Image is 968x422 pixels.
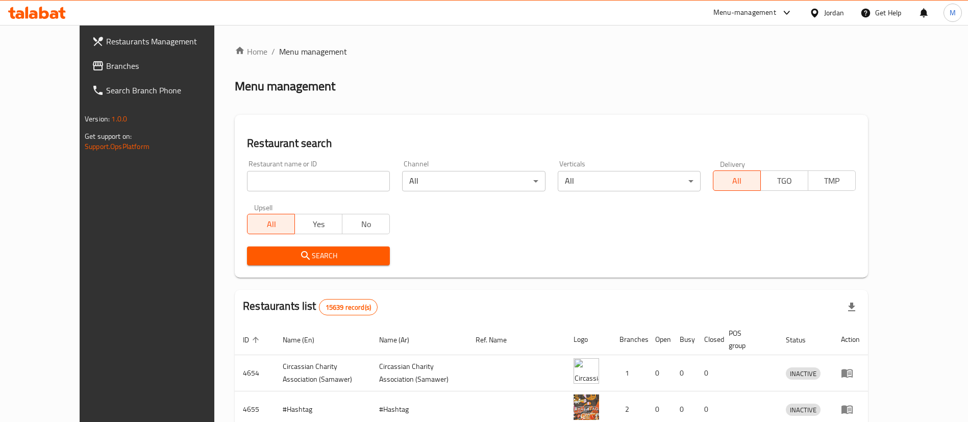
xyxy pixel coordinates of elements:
span: Ref. Name [476,334,520,346]
th: Open [647,324,672,355]
span: No [346,217,386,232]
span: All [252,217,291,232]
td: 0 [696,355,721,391]
th: Action [833,324,868,355]
div: Menu-management [713,7,776,19]
button: Yes [294,214,342,234]
span: Get support on: [85,130,132,143]
span: TGO [765,173,804,188]
button: All [247,214,295,234]
button: Search [247,246,390,265]
div: Total records count [319,299,378,315]
span: Version: [85,112,110,126]
span: All [717,173,757,188]
div: Jordan [824,7,844,18]
span: Branches [106,60,233,72]
span: TMP [812,173,852,188]
span: Yes [299,217,338,232]
span: ID [243,334,262,346]
a: Search Branch Phone [84,78,241,103]
th: Busy [672,324,696,355]
span: Name (En) [283,334,328,346]
td: 1 [611,355,647,391]
img: ​Circassian ​Charity ​Association​ (Samawer) [574,358,599,384]
td: ​Circassian ​Charity ​Association​ (Samawer) [275,355,371,391]
th: Closed [696,324,721,355]
div: Export file [839,295,864,319]
td: 0 [647,355,672,391]
th: Logo [565,324,611,355]
td: 0 [672,355,696,391]
span: INACTIVE [786,368,821,380]
nav: breadcrumb [235,45,868,58]
div: INACTIVE [786,367,821,380]
td: ​Circassian ​Charity ​Association​ (Samawer) [371,355,467,391]
button: TMP [808,170,856,191]
span: INACTIVE [786,404,821,416]
span: Restaurants Management [106,35,233,47]
h2: Restaurant search [247,136,856,151]
span: POS group [729,327,765,352]
div: All [402,171,545,191]
h2: Menu management [235,78,335,94]
label: Delivery [720,160,746,167]
div: INACTIVE [786,404,821,416]
li: / [271,45,275,58]
button: TGO [760,170,808,191]
input: Search for restaurant name or ID.. [247,171,390,191]
a: Branches [84,54,241,78]
label: Upsell [254,204,273,211]
a: Restaurants Management [84,29,241,54]
span: 15639 record(s) [319,303,377,312]
div: Menu [841,367,860,379]
span: M [950,7,956,18]
button: All [713,170,761,191]
div: Menu [841,403,860,415]
h2: Restaurants list [243,299,378,315]
img: #Hashtag [574,394,599,420]
span: Status [786,334,819,346]
span: Name (Ar) [379,334,423,346]
div: All [558,171,701,191]
td: 4654 [235,355,275,391]
span: Search [255,250,382,262]
button: No [342,214,390,234]
span: 1.0.0 [111,112,127,126]
a: Home [235,45,267,58]
a: Support.OpsPlatform [85,140,150,153]
span: Search Branch Phone [106,84,233,96]
th: Branches [611,324,647,355]
span: Menu management [279,45,347,58]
